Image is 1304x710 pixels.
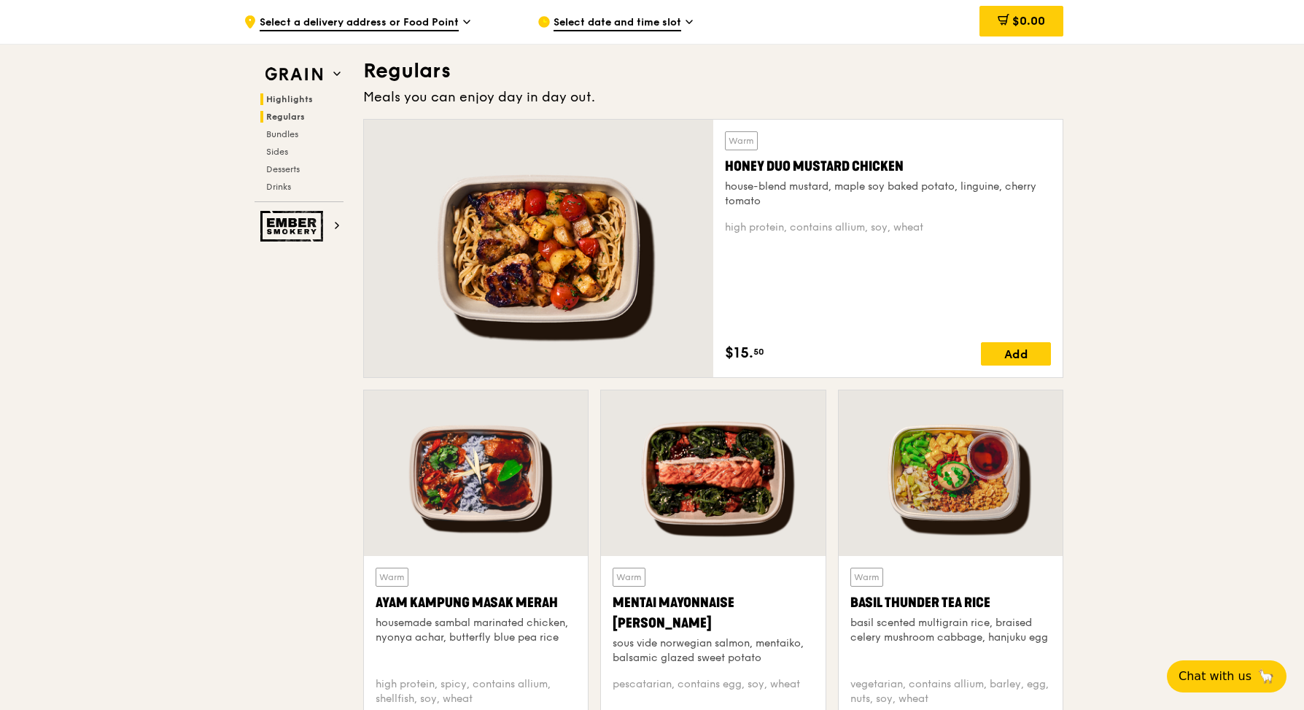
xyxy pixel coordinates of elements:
div: Basil Thunder Tea Rice [850,593,1051,613]
div: Warm [376,568,408,587]
div: Honey Duo Mustard Chicken [725,156,1051,177]
button: Chat with us🦙 [1167,660,1286,692]
h3: Regulars [363,58,1063,84]
img: Grain web logo [260,61,327,88]
span: Desserts [266,164,300,174]
div: Mentai Mayonnaise [PERSON_NAME] [613,593,813,633]
div: pescatarian, contains egg, soy, wheat [613,677,813,706]
div: Ayam Kampung Masak Merah [376,593,576,613]
span: Drinks [266,182,291,192]
span: Regulars [266,112,305,122]
div: high protein, spicy, contains allium, shellfish, soy, wheat [376,677,576,706]
span: 🦙 [1257,668,1275,685]
div: high protein, contains allium, soy, wheat [725,220,1051,235]
span: Select a delivery address or Food Point [260,15,459,31]
div: Warm [725,131,758,150]
div: basil scented multigrain rice, braised celery mushroom cabbage, hanjuku egg [850,616,1051,645]
span: $15. [725,342,753,364]
span: Highlights [266,94,313,104]
div: house-blend mustard, maple soy baked potato, linguine, cherry tomato [725,180,1051,209]
span: Select date and time slot [554,15,681,31]
span: 50 [753,346,764,358]
div: Add [981,342,1051,366]
div: sous vide norwegian salmon, mentaiko, balsamic glazed sweet potato [613,636,813,665]
span: Chat with us [1179,668,1251,685]
div: Warm [613,568,645,587]
span: Bundles [266,129,298,139]
div: housemade sambal marinated chicken, nyonya achar, butterfly blue pea rice [376,616,576,645]
span: Sides [266,147,288,157]
span: $0.00 [1012,14,1045,28]
img: Ember Smokery web logo [260,211,327,242]
div: Warm [850,568,883,587]
div: Meals you can enjoy day in day out. [363,87,1063,107]
div: vegetarian, contains allium, barley, egg, nuts, soy, wheat [850,677,1051,706]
